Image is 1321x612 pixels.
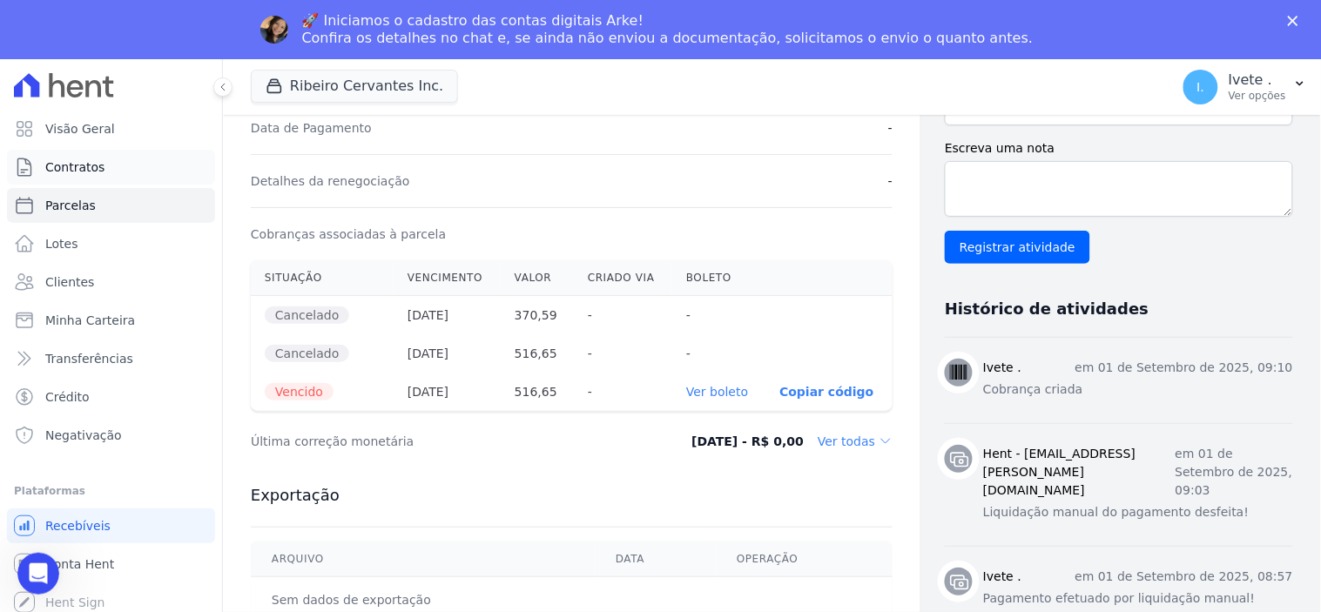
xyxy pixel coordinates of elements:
p: Pagamento efetuado por liquidação manual! [983,589,1293,608]
p: Cobrança criada [983,380,1293,399]
dd: - [888,172,893,190]
th: Valor [501,260,574,296]
dt: Última correção monetária [251,433,630,450]
th: 516,65 [501,373,574,411]
h3: Exportação [251,485,893,506]
th: - [672,295,765,334]
span: Transferências [45,350,133,367]
dt: Data de Pagamento [251,119,372,137]
p: Liquidação manual do pagamento desfeita! [983,503,1293,521]
a: Parcelas [7,188,215,223]
dd: Ver todas [818,433,893,450]
a: Minha Carteira [7,303,215,338]
a: Contratos [7,150,215,185]
a: Visão Geral [7,111,215,146]
div: Plataformas [14,481,208,501]
h3: Hent - [EMAIL_ADDRESS][PERSON_NAME][DOMAIN_NAME] [983,445,1176,500]
th: Operação [716,541,893,577]
span: Negativação [45,427,122,444]
dd: [DATE] - R$ 0,00 [691,433,804,450]
span: Recebíveis [45,517,111,535]
th: - [672,334,765,373]
p: Ver opções [1229,89,1286,103]
th: Boleto [672,260,765,296]
a: Clientes [7,265,215,299]
a: Negativação [7,418,215,453]
a: Ver boleto [686,385,748,399]
th: Arquivo [251,541,595,577]
span: Lotes [45,235,78,252]
p: Ivete . [1229,71,1286,89]
span: Vencido [265,383,334,400]
th: Criado via [574,260,672,296]
button: Ribeiro Cervantes Inc. [251,70,458,103]
iframe: Intercom live chat [17,553,59,595]
h3: Ivete . [983,568,1021,586]
a: Recebíveis [7,508,215,543]
div: 🚀 Iniciamos o cadastro das contas digitais Arke! Confira os detalhes no chat e, se ainda não envi... [302,12,1034,47]
th: [DATE] [394,334,501,373]
th: Data [595,541,716,577]
span: Visão Geral [45,120,115,138]
p: em 01 de Setembro de 2025, 08:57 [1075,568,1293,586]
th: 370,59 [501,295,574,334]
p: em 01 de Setembro de 2025, 09:03 [1176,445,1293,500]
th: Situação [251,260,394,296]
p: em 01 de Setembro de 2025, 09:10 [1075,359,1293,377]
span: Parcelas [45,197,96,214]
span: Clientes [45,273,94,291]
span: Conta Hent [45,555,114,573]
span: Cancelado [265,345,349,362]
th: - [574,373,672,411]
th: Vencimento [394,260,501,296]
a: Transferências [7,341,215,376]
span: Crédito [45,388,90,406]
span: Contratos [45,158,104,176]
dd: - [888,119,893,137]
th: [DATE] [394,295,501,334]
div: Fechar [1288,16,1305,26]
img: Profile image for Adriane [260,16,288,44]
a: Crédito [7,380,215,414]
button: Copiar código [779,385,873,399]
span: Cancelado [265,306,349,324]
a: Lotes [7,226,215,261]
button: I. Ivete . Ver opções [1169,63,1321,111]
a: Conta Hent [7,547,215,582]
th: - [574,334,672,373]
th: - [574,295,672,334]
span: Minha Carteira [45,312,135,329]
h3: Histórico de atividades [945,299,1149,319]
h3: Ivete . [983,359,1021,377]
input: Registrar atividade [945,231,1090,264]
dt: Detalhes da renegociação [251,172,410,190]
dt: Cobranças associadas à parcela [251,225,446,243]
span: I. [1197,81,1205,93]
label: Escreva uma nota [945,139,1293,158]
th: [DATE] [394,373,501,411]
th: 516,65 [501,334,574,373]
